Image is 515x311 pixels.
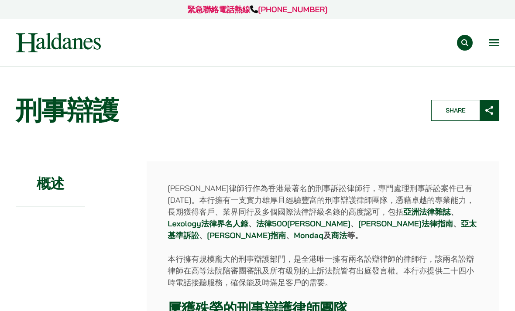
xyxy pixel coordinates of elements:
a: 亞洲法律雜誌 [403,207,450,217]
span: Share [432,100,480,120]
a: Lexology法律界名人錄 [168,219,248,229]
button: Share [431,100,499,121]
a: [PERSON_NAME]指南 [207,230,286,240]
a: 亞太基準訴訟 [168,219,477,240]
a: Mondaq [294,230,323,240]
a: 法律500[PERSON_NAME] [256,219,350,229]
a: 緊急聯絡電話熱線[PHONE_NUMBER] [187,4,327,14]
a: [PERSON_NAME]法律指南 [358,219,453,229]
h1: 刑事辯護 [16,95,416,126]
button: Open menu [489,39,499,46]
h2: 概述 [16,161,85,206]
p: [PERSON_NAME]律師行作為香港最著名的刑事訴訟律師行，專門處理刑事訴訟案件已有[DATE]。本行擁有一支實力雄厚且經驗豐富的刑事辯護律師團隊，憑藉卓越的專業能力，長期獲得客戶、業界同行... [168,182,478,241]
p: 本行擁有規模龐大的刑事辯護部門，是全港唯一擁有兩名訟辯律師的律師行，該兩名訟辯律師在高等法院陪審團審訊及所有級別的上訴法院皆有出庭發言權。本行亦提供二十四小時電話接聽服務，確保能及時滿足客戶的需要。 [168,253,478,288]
img: Logo of Haldanes [16,33,101,52]
button: Search [457,35,473,51]
a: 商法 [331,230,347,240]
strong: 、 、 、 、 、 、 及 等。 [168,207,477,240]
